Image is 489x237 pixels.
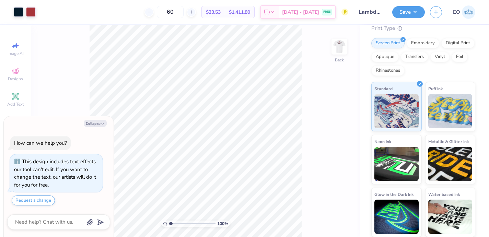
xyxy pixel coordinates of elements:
[428,147,473,181] img: Metallic & Glitter Ink
[371,52,399,62] div: Applique
[428,138,469,145] span: Metallic & Glitter Ink
[84,120,107,127] button: Collapse
[353,5,387,19] input: Untitled Design
[407,38,439,48] div: Embroidery
[229,9,250,16] span: $1,411.80
[333,40,346,54] img: Back
[374,200,419,234] img: Glow in the Dark Ink
[441,38,475,48] div: Digital Print
[462,5,475,19] img: Ellie O'neal
[428,191,460,198] span: Water based Ink
[14,140,67,146] div: How can we help you?
[217,221,228,227] span: 100 %
[371,24,475,32] div: Print Type
[12,195,55,205] button: Request a change
[452,52,468,62] div: Foil
[371,66,405,76] div: Rhinestones
[206,9,221,16] span: $23.53
[374,138,391,145] span: Neon Ink
[428,85,443,92] span: Puff Ink
[453,5,475,19] a: EO
[374,191,414,198] span: Glow in the Dark Ink
[401,52,428,62] div: Transfers
[157,6,184,18] input: – –
[392,6,425,18] button: Save
[335,57,344,63] div: Back
[7,102,24,107] span: Add Text
[428,200,473,234] img: Water based Ink
[430,52,450,62] div: Vinyl
[14,158,96,188] div: This design includes text effects our tool can't edit. If you want to change the text, our artist...
[282,9,319,16] span: [DATE] - [DATE]
[8,76,23,82] span: Designs
[374,85,393,92] span: Standard
[428,94,473,128] img: Puff Ink
[374,147,419,181] img: Neon Ink
[371,38,405,48] div: Screen Print
[374,94,419,128] img: Standard
[453,8,460,16] span: EO
[8,51,24,56] span: Image AI
[323,10,330,14] span: FREE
